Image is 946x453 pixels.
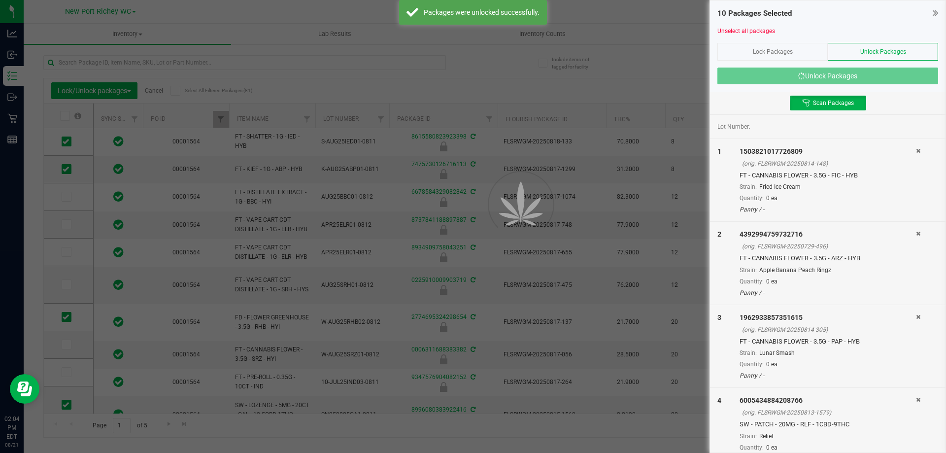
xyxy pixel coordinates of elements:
[753,48,793,55] span: Lock Packages
[740,195,764,202] span: Quantity:
[740,267,757,274] span: Strain:
[740,253,916,263] div: FT - CANNABIS FLOWER - 3.5G - ARZ - HYB
[759,183,801,190] span: Fried Ice Cream
[766,195,777,202] span: 0 ea
[717,122,750,131] span: Lot Number:
[766,444,777,451] span: 0 ea
[717,230,721,238] span: 2
[740,433,757,440] span: Strain:
[740,371,916,380] div: Pantry / -
[766,278,777,285] span: 0 ea
[424,7,540,17] div: Packages were unlocked successfully.
[759,349,795,356] span: Lunar Smash
[717,68,938,84] button: Unlock Packages
[740,205,916,214] div: Pantry / -
[759,433,774,440] span: Relief
[740,278,764,285] span: Quantity:
[740,313,916,323] div: 1962933857351615
[740,171,916,180] div: FT - CANNABIS FLOWER - 3.5G - FIC - HYB
[717,147,721,155] span: 1
[717,314,721,321] span: 3
[759,267,831,274] span: Apple Banana Peach Ringz
[740,395,916,406] div: 6005434884208766
[740,349,757,356] span: Strain:
[740,183,757,190] span: Strain:
[740,288,916,297] div: Pantry / -
[860,48,906,55] span: Unlock Packages
[742,242,916,251] div: (orig. FLSRWGM-20250729-496)
[766,361,777,368] span: 0 ea
[740,444,764,451] span: Quantity:
[742,325,916,334] div: (orig. FLSRWGM-20250814-305)
[790,96,866,110] button: Scan Packages
[740,337,916,347] div: FT - CANNABIS FLOWER - 3.5G - PAP - HYB
[740,419,916,429] div: SW - PATCH - 20MG - RLF - 1CBD-9THC
[717,396,721,404] span: 4
[742,408,916,417] div: (orig. FLSRWGM-20250813-1579)
[740,229,916,240] div: 4392994759732716
[742,159,916,168] div: (orig. FLSRWGM-20250814-148)
[813,99,854,107] span: Scan Packages
[717,28,775,35] a: Unselect all packages
[740,146,916,157] div: 1503821017726809
[740,361,764,368] span: Quantity:
[10,374,39,404] iframe: Resource center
